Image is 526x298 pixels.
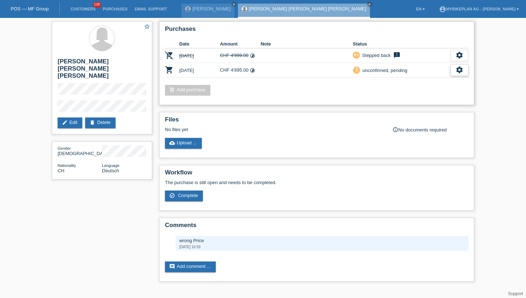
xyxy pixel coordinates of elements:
[393,127,468,133] div: No documents required
[179,40,220,48] th: Date
[354,52,359,57] i: undo
[102,168,119,173] span: Deutsch
[58,168,64,173] span: Switzerland
[508,291,523,296] a: Support
[179,245,465,249] div: [DATE] 16:59
[144,23,150,31] a: star_border
[439,6,446,13] i: account_circle
[220,63,261,78] td: CHF 4'895.00
[435,7,522,11] a: account_circleMybikeplan AG - [PERSON_NAME] ▾
[393,52,401,59] i: feedback
[144,23,150,30] i: star_border
[165,261,216,272] a: commentAdd comment ...
[165,85,210,96] a: add_shopping_cartAdd purchase
[179,63,220,78] td: [DATE]
[193,6,231,11] a: [PERSON_NAME]
[456,66,463,74] i: settings
[165,25,468,36] h2: Purchases
[367,2,372,7] a: close
[250,68,255,73] i: 48 instalments
[249,6,366,11] a: [PERSON_NAME] [PERSON_NAME] [PERSON_NAME]
[368,3,371,6] i: close
[232,2,237,7] a: close
[413,7,428,11] a: EN ▾
[58,146,71,150] span: Gender
[165,169,468,180] h2: Workflow
[165,127,384,132] div: No files yet
[131,7,170,11] a: Email Support
[89,120,95,125] i: delete
[169,140,175,146] i: cloud_upload
[260,40,353,48] th: Note
[220,40,261,48] th: Amount
[178,193,198,198] span: Complete
[102,163,120,168] span: Language
[169,264,175,269] i: comment
[456,51,463,59] i: settings
[99,7,131,11] a: Purchases
[354,67,359,72] i: priority_high
[58,58,146,83] h2: [PERSON_NAME] [PERSON_NAME] [PERSON_NAME]
[360,67,407,74] div: unconfirmed, pending
[250,53,255,58] i: 48 instalments
[11,6,49,11] a: POS — MF Group
[169,87,175,93] i: add_shopping_cart
[165,116,468,127] h2: Files
[67,7,99,11] a: Customers
[179,238,465,243] div: wrong Price
[393,127,398,133] i: info_outline
[93,2,102,8] span: 100
[353,40,450,48] th: Status
[165,222,468,232] h2: Comments
[165,180,468,185] p: The purchase is still open and needs to be completed.
[85,117,116,128] a: deleteDelete
[165,66,174,74] i: POSP00026383
[165,138,202,149] a: cloud_uploadUpload ...
[169,193,175,198] i: check_circle_outline
[220,48,261,63] td: CHF 4'999.00
[179,48,220,63] td: [DATE]
[165,51,174,59] i: POSP00025222
[360,52,391,59] div: Stepped back
[58,117,82,128] a: editEdit
[232,3,236,6] i: close
[62,120,68,125] i: edit
[58,163,76,168] span: Nationality
[165,191,203,201] a: check_circle_outline Complete
[58,145,102,156] div: [DEMOGRAPHIC_DATA]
